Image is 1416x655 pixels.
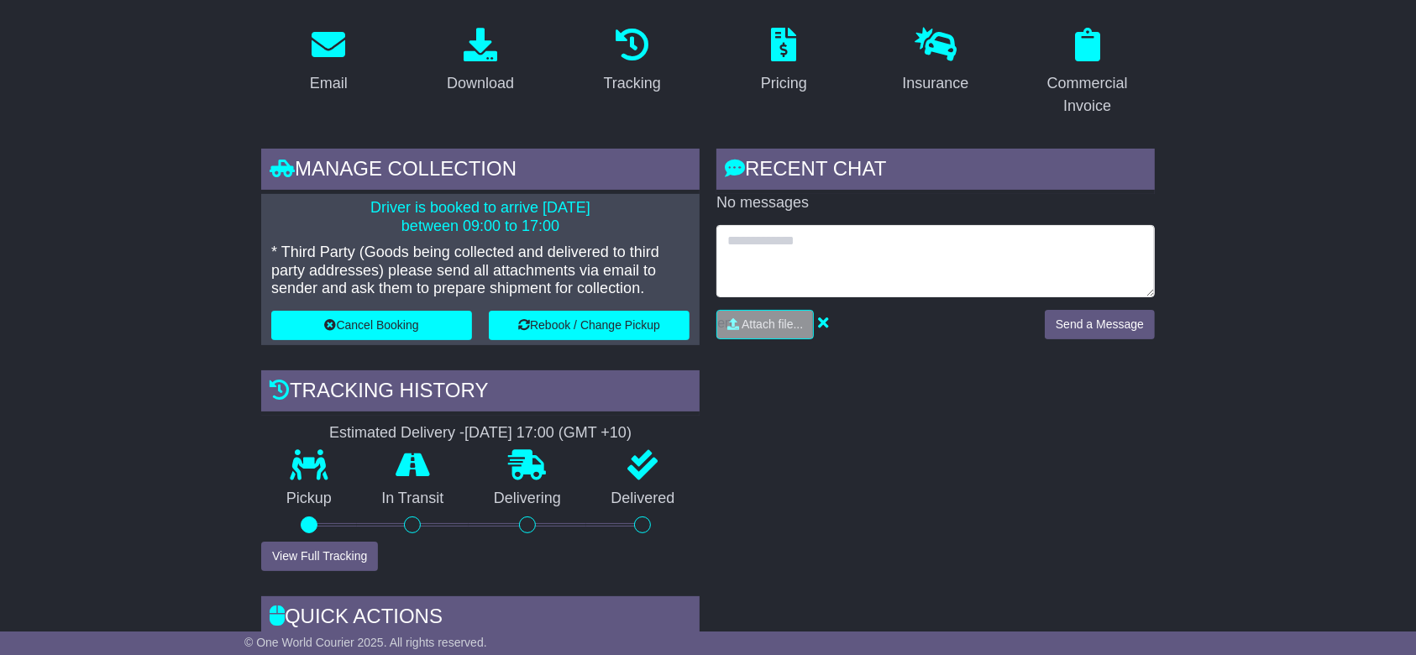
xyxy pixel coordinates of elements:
a: Commercial Invoice [1020,22,1155,123]
p: * Third Party (Goods being collected and delivered to third party addresses) please send all atta... [271,244,690,298]
p: Delivering [469,490,586,508]
p: In Transit [357,490,469,508]
a: Tracking [593,22,672,101]
div: Download [447,72,514,95]
button: Rebook / Change Pickup [489,311,690,340]
div: Quick Actions [261,596,700,642]
a: Email [299,22,359,101]
a: Insurance [891,22,979,101]
p: Delivered [586,490,700,508]
a: Download [436,22,525,101]
a: Pricing [750,22,818,101]
button: View Full Tracking [261,542,378,571]
div: Email [310,72,348,95]
p: Pickup [261,490,357,508]
div: Tracking history [261,370,700,416]
div: Estimated Delivery - [261,424,700,443]
div: Pricing [761,72,807,95]
div: Tracking [604,72,661,95]
p: No messages [716,194,1155,212]
p: Driver is booked to arrive [DATE] between 09:00 to 17:00 [271,199,690,235]
button: Cancel Booking [271,311,472,340]
div: Manage collection [261,149,700,194]
div: Insurance [902,72,968,95]
div: RECENT CHAT [716,149,1155,194]
span: © One World Courier 2025. All rights reserved. [244,636,487,649]
button: Send a Message [1045,310,1155,339]
div: Commercial Invoice [1031,72,1144,118]
div: [DATE] 17:00 (GMT +10) [464,424,632,443]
